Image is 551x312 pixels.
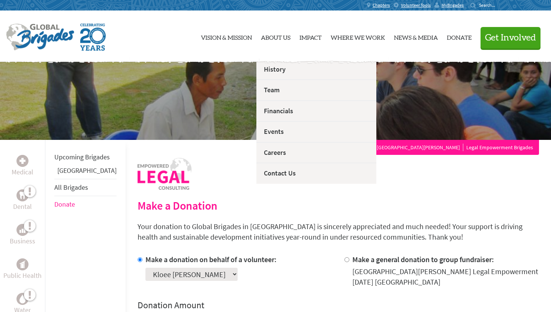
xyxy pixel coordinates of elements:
[54,153,110,161] a: Upcoming Brigades
[366,144,533,151] div: Legal Empowerment Brigades
[352,266,539,287] div: [GEOGRAPHIC_DATA][PERSON_NAME] Legal Empowerment [DATE] [GEOGRAPHIC_DATA]
[16,293,28,305] div: Water
[6,24,74,51] img: Global Brigades Logo
[401,2,431,8] span: Volunteer Tools
[54,183,88,192] a: All Brigades
[54,179,117,196] li: All Brigades
[19,158,25,164] img: Medical
[138,299,539,311] h4: Donation Amount
[481,27,541,48] button: Get Involved
[256,121,376,142] a: Events
[10,236,35,246] p: Business
[54,165,117,179] li: Greece
[19,192,25,199] img: Dental
[16,224,28,236] div: Business
[13,201,32,212] p: Dental
[256,59,376,80] a: History
[16,258,28,270] div: Public Health
[138,199,539,212] h2: Make a Donation
[352,255,494,264] label: Make a general donation to group fundraiser:
[256,142,376,163] a: Careers
[256,100,376,121] a: Financials
[10,224,35,246] a: BusinessBusiness
[16,155,28,167] div: Medical
[377,144,463,151] a: [GEOGRAPHIC_DATA][PERSON_NAME]
[57,166,117,175] a: [GEOGRAPHIC_DATA]
[12,155,33,177] a: MedicalMedical
[479,2,500,8] input: Search...
[201,17,252,56] a: Vision & Mission
[54,149,117,165] li: Upcoming Brigades
[447,17,472,56] a: Donate
[3,258,42,281] a: Public HealthPublic Health
[16,189,28,201] div: Dental
[373,2,390,8] span: Chapters
[145,255,277,264] label: Make a donation on behalf of a volunteer:
[485,33,536,42] span: Get Involved
[19,261,25,268] img: Public Health
[19,294,25,303] img: Water
[19,227,25,233] img: Business
[331,17,385,56] a: Where We Work
[138,158,192,190] img: logo-human-rights.png
[256,79,376,100] a: Team
[138,221,539,242] p: Your donation to Global Brigades in [GEOGRAPHIC_DATA] is sincerely appreciated and much needed! Y...
[80,24,106,51] img: Global Brigades Celebrating 20 Years
[442,2,464,8] span: MyBrigades
[261,17,290,56] a: About Us
[54,200,75,208] a: Donate
[54,196,117,213] li: Donate
[13,189,32,212] a: DentalDental
[256,163,376,184] a: Contact Us
[3,270,42,281] p: Public Health
[394,17,438,56] a: News & Media
[12,167,33,177] p: Medical
[299,17,322,56] a: Impact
